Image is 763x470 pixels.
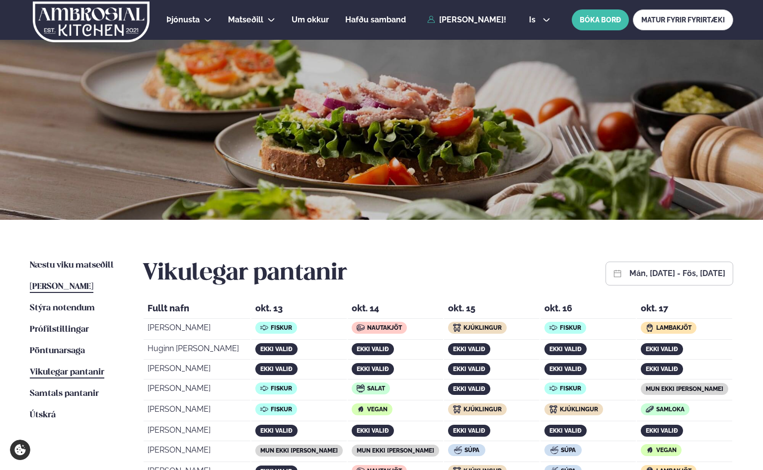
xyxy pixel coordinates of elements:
[30,304,95,312] span: Stýra notendum
[549,366,582,373] span: ekki valið
[144,422,250,441] td: [PERSON_NAME]
[549,324,557,332] img: icon img
[251,300,347,319] th: okt. 13
[521,16,558,24] button: is
[271,406,292,413] span: Fiskur
[453,366,485,373] span: ekki valið
[30,282,93,291] span: [PERSON_NAME]
[30,388,99,400] a: Samtals pantanir
[367,324,402,331] span: Nautakjöt
[144,380,250,400] td: [PERSON_NAME]
[30,345,85,357] a: Pöntunarsaga
[646,427,678,434] span: ekki valið
[260,346,293,353] span: ekki valið
[260,384,268,392] img: icon img
[260,427,293,434] span: ekki valið
[271,324,292,331] span: Fiskur
[144,442,250,462] td: [PERSON_NAME]
[292,15,329,24] span: Um okkur
[143,260,347,287] h2: Vikulegar pantanir
[454,446,462,454] img: icon img
[30,347,85,355] span: Pöntunarsaga
[646,346,678,353] span: ekki valið
[444,300,539,319] th: okt. 15
[656,324,691,331] span: Lambakjöt
[357,427,389,434] span: ekki valið
[453,427,485,434] span: ekki valið
[529,16,538,24] span: is
[656,447,677,454] span: Vegan
[357,324,365,332] img: icon img
[357,366,389,373] span: ekki valið
[30,389,99,398] span: Samtals pantanir
[560,324,581,331] span: Fiskur
[30,260,114,272] a: Næstu viku matseðill
[453,346,485,353] span: ekki valið
[30,302,95,314] a: Stýra notendum
[228,15,263,24] span: Matseðill
[292,14,329,26] a: Um okkur
[260,366,293,373] span: ekki valið
[30,325,89,334] span: Prófílstillingar
[30,368,104,376] span: Vikulegar pantanir
[345,14,406,26] a: Hafðu samband
[463,406,502,413] span: Kjúklingur
[453,405,461,413] img: icon img
[144,300,250,319] th: Fullt nafn
[464,447,479,454] span: Súpa
[453,385,485,392] span: ekki valið
[549,346,582,353] span: ekki valið
[357,405,365,413] img: icon img
[549,427,582,434] span: ekki valið
[463,324,502,331] span: Kjúklingur
[646,324,654,332] img: icon img
[30,324,89,336] a: Prófílstillingar
[367,406,387,413] span: Vegan
[30,411,56,419] span: Útskrá
[144,341,250,360] td: Huginn [PERSON_NAME]
[345,15,406,24] span: Hafðu samband
[271,385,292,392] span: Fiskur
[549,405,557,413] img: icon img
[646,446,654,454] img: icon img
[260,405,268,413] img: icon img
[166,15,200,24] span: Þjónusta
[560,385,581,392] span: Fiskur
[30,409,56,421] a: Útskrá
[144,361,250,379] td: [PERSON_NAME]
[228,14,263,26] a: Matseðill
[260,324,268,332] img: icon img
[32,1,151,42] img: logo
[357,346,389,353] span: ekki valið
[30,261,114,270] span: Næstu viku matseðill
[646,406,654,413] img: icon img
[348,300,443,319] th: okt. 14
[633,9,733,30] a: MATUR FYRIR FYRIRTÆKI
[144,401,250,421] td: [PERSON_NAME]
[550,446,558,454] img: icon img
[646,366,678,373] span: ekki valið
[560,406,598,413] span: Kjúklingur
[561,447,576,454] span: Súpa
[30,281,93,293] a: [PERSON_NAME]
[357,447,434,454] span: mun ekki [PERSON_NAME]
[453,324,461,332] img: icon img
[144,320,250,340] td: [PERSON_NAME]
[646,385,723,392] span: mun ekki [PERSON_NAME]
[260,447,338,454] span: mun ekki [PERSON_NAME]
[10,440,30,460] a: Cookie settings
[637,300,732,319] th: okt. 17
[427,15,506,24] a: [PERSON_NAME]!
[30,367,104,378] a: Vikulegar pantanir
[549,384,557,392] img: icon img
[656,406,685,413] span: Samloka
[357,384,365,392] img: icon img
[572,9,629,30] button: BÓKA BORÐ
[166,14,200,26] a: Þjónusta
[367,385,385,392] span: Salat
[540,300,636,319] th: okt. 16
[629,270,725,278] button: mán, [DATE] - fös, [DATE]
